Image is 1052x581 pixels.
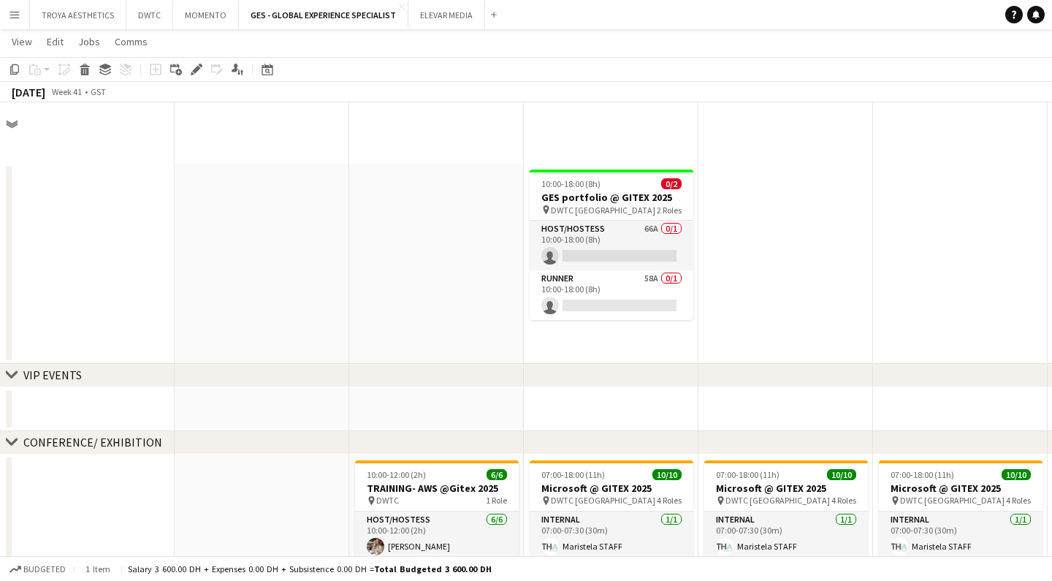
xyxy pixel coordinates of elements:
[530,191,693,204] h3: GES portfolio @ GITEX 2025
[657,205,682,216] span: 2 Roles
[879,482,1043,495] h3: Microsoft @ GITEX 2025
[704,482,868,495] h3: Microsoft @ GITEX 2025
[551,205,655,216] span: DWTC [GEOGRAPHIC_DATA]
[900,495,1005,506] span: DWTC [GEOGRAPHIC_DATA]
[23,368,82,382] div: VIP EVENTS
[661,178,682,189] span: 0/2
[48,86,85,97] span: Week 41
[47,35,64,48] span: Edit
[41,32,69,51] a: Edit
[109,32,153,51] a: Comms
[239,1,408,29] button: GES - GLOBAL EXPERIENCE SPECIALIST
[541,469,605,480] span: 07:00-18:00 (11h)
[128,563,492,574] div: Salary 3 600.00 DH + Expenses 0.00 DH + Subsistence 0.00 DH =
[7,561,68,577] button: Budgeted
[91,86,106,97] div: GST
[486,495,507,506] span: 1 Role
[831,495,856,506] span: 4 Roles
[487,469,507,480] span: 6/6
[704,512,868,561] app-card-role: Internal1/107:00-07:30 (30m)Maristela STAFF
[30,1,126,29] button: TROYA AESTHETICS
[78,35,100,48] span: Jobs
[541,178,601,189] span: 10:00-18:00 (8h)
[367,469,426,480] span: 10:00-12:00 (2h)
[355,482,519,495] h3: TRAINING- AWS @Gitex 2025
[530,482,693,495] h3: Microsoft @ GITEX 2025
[551,495,655,506] span: DWTC [GEOGRAPHIC_DATA]
[891,469,954,480] span: 07:00-18:00 (11h)
[1006,495,1031,506] span: 4 Roles
[115,35,148,48] span: Comms
[80,563,115,574] span: 1 item
[827,469,856,480] span: 10/10
[530,270,693,320] app-card-role: Runner58A0/110:00-18:00 (8h)
[374,563,492,574] span: Total Budgeted 3 600.00 DH
[879,512,1043,561] app-card-role: Internal1/107:00-07:30 (30m)Maristela STAFF
[23,435,162,449] div: CONFERENCE/ EXHIBITION
[1002,469,1031,480] span: 10/10
[376,495,399,506] span: DWTC
[716,469,780,480] span: 07:00-18:00 (11h)
[530,170,693,320] app-job-card: 10:00-18:00 (8h)0/2GES portfolio @ GITEX 2025 DWTC [GEOGRAPHIC_DATA]2 RolesHost/Hostess66A0/110:0...
[408,1,485,29] button: ELEVAR MEDIA
[12,35,32,48] span: View
[23,564,66,574] span: Budgeted
[6,32,38,51] a: View
[657,495,682,506] span: 4 Roles
[530,221,693,270] app-card-role: Host/Hostess66A0/110:00-18:00 (8h)
[72,32,106,51] a: Jobs
[530,512,693,561] app-card-role: Internal1/107:00-07:30 (30m)Maristela STAFF
[652,469,682,480] span: 10/10
[126,1,173,29] button: DWTC
[173,1,239,29] button: MOMENTO
[725,495,830,506] span: DWTC [GEOGRAPHIC_DATA]
[12,85,45,99] div: [DATE]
